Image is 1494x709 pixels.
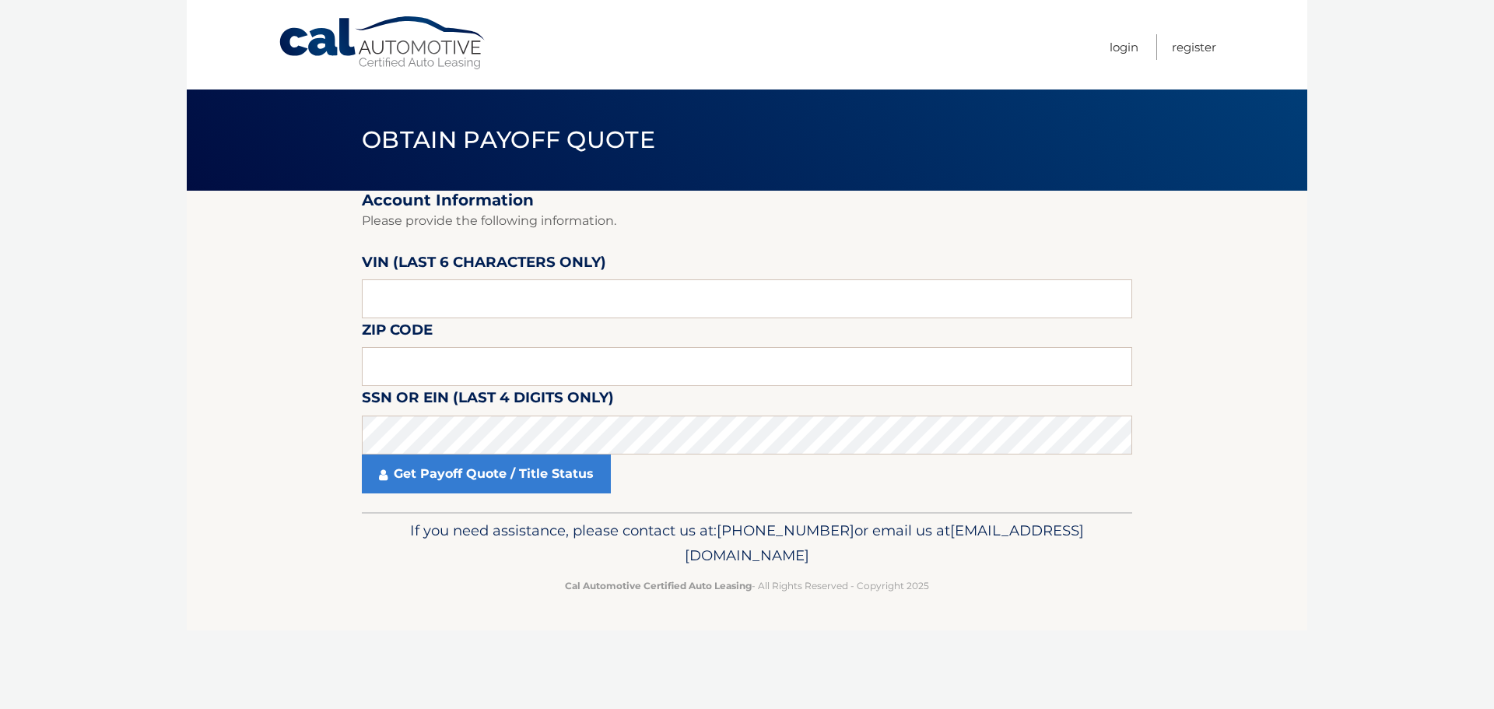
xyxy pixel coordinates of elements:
p: Please provide the following information. [362,210,1132,232]
a: Get Payoff Quote / Title Status [362,455,611,493]
a: Cal Automotive [278,16,488,71]
p: - All Rights Reserved - Copyright 2025 [372,577,1122,594]
strong: Cal Automotive Certified Auto Leasing [565,580,752,591]
label: SSN or EIN (last 4 digits only) [362,386,614,415]
a: Login [1110,34,1138,60]
a: Register [1172,34,1216,60]
h2: Account Information [362,191,1132,210]
label: VIN (last 6 characters only) [362,251,606,279]
span: [PHONE_NUMBER] [717,521,854,539]
span: Obtain Payoff Quote [362,125,655,154]
label: Zip Code [362,318,433,347]
p: If you need assistance, please contact us at: or email us at [372,518,1122,568]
